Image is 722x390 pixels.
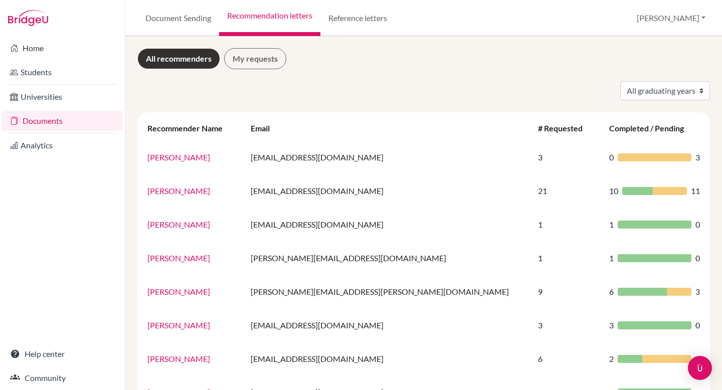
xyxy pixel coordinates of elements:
td: [EMAIL_ADDRESS][DOMAIN_NAME] [245,308,532,342]
td: 3 [532,308,603,342]
td: 3 [532,140,603,174]
td: [EMAIL_ADDRESS][DOMAIN_NAME] [245,342,532,375]
span: 10 [609,185,618,197]
a: Home [2,38,123,58]
span: 2 [609,353,614,365]
td: [EMAIL_ADDRESS][DOMAIN_NAME] [245,174,532,208]
td: 6 [532,342,603,375]
a: [PERSON_NAME] [147,354,210,363]
td: 1 [532,241,603,275]
span: 6 [609,286,614,298]
td: [PERSON_NAME][EMAIL_ADDRESS][PERSON_NAME][DOMAIN_NAME] [245,275,532,308]
span: 0 [695,319,700,331]
span: 0 [695,252,700,264]
span: 0 [609,151,614,163]
span: 0 [695,219,700,231]
a: [PERSON_NAME] [147,220,210,229]
div: Completed / Pending [609,123,694,133]
span: 11 [691,185,700,197]
span: 3 [695,286,700,298]
span: 1 [609,252,614,264]
td: [PERSON_NAME][EMAIL_ADDRESS][DOMAIN_NAME] [245,241,532,275]
a: Universities [2,87,123,107]
a: Help center [2,344,123,364]
a: Documents [2,111,123,131]
td: 9 [532,275,603,308]
button: [PERSON_NAME] [632,9,710,28]
div: Email [251,123,280,133]
a: My requests [224,48,286,69]
a: Analytics [2,135,123,155]
a: All recommenders [137,48,220,69]
td: 21 [532,174,603,208]
td: 1 [532,208,603,241]
a: Students [2,62,123,82]
span: 1 [609,219,614,231]
span: 3 [609,319,614,331]
div: Open Intercom Messenger [688,356,712,380]
a: [PERSON_NAME] [147,186,210,196]
a: [PERSON_NAME] [147,320,210,330]
div: Recommender Name [147,123,233,133]
td: [EMAIL_ADDRESS][DOMAIN_NAME] [245,208,532,241]
a: [PERSON_NAME] [147,253,210,263]
a: [PERSON_NAME] [147,287,210,296]
span: 4 [695,353,700,365]
a: Community [2,368,123,388]
div: # Requested [538,123,593,133]
img: Bridge-U [8,10,48,26]
a: [PERSON_NAME] [147,152,210,162]
span: 3 [695,151,700,163]
td: [EMAIL_ADDRESS][DOMAIN_NAME] [245,140,532,174]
